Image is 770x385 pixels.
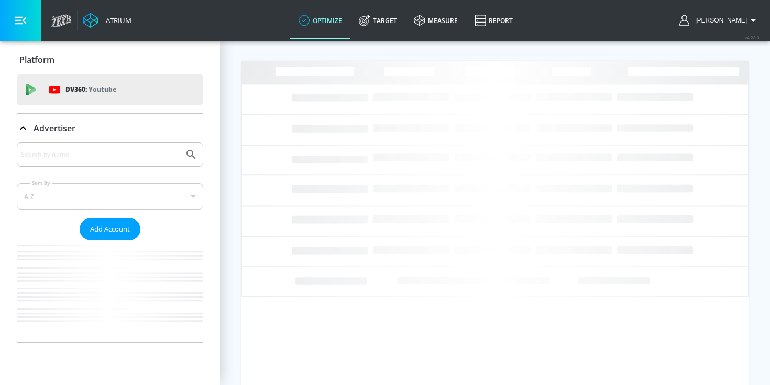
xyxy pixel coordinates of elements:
button: Add Account [80,218,140,240]
label: Sort By [30,180,52,186]
a: measure [405,2,466,39]
div: Atrium [102,16,131,25]
span: login as: carolyn.xue@zefr.com [691,17,747,24]
div: DV360: Youtube [17,74,203,105]
p: Youtube [89,84,116,95]
button: [PERSON_NAME] [679,14,760,27]
div: Advertiser [17,114,203,143]
div: A-Z [17,183,203,210]
div: Advertiser [17,142,203,342]
a: optimize [290,2,350,39]
a: Report [466,2,521,39]
span: v 4.28.0 [745,35,760,40]
p: DV360: [65,84,116,95]
p: Platform [19,54,54,65]
input: Search by name [21,148,180,161]
a: Target [350,2,405,39]
span: Add Account [90,223,130,235]
div: Platform [17,45,203,74]
p: Advertiser [34,123,75,134]
a: Atrium [83,13,131,28]
nav: list of Advertiser [17,240,203,342]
